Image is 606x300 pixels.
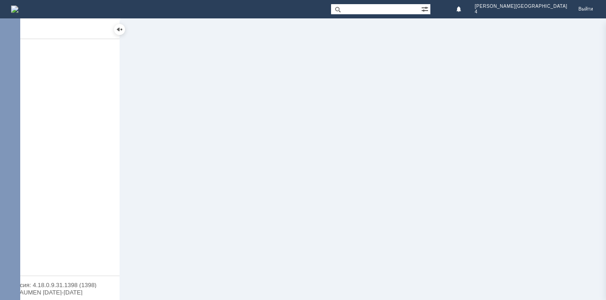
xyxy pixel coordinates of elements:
img: logo [11,6,18,13]
a: Перейти на домашнюю страницу [11,6,18,13]
span: Расширенный поиск [421,4,430,13]
span: [PERSON_NAME][GEOGRAPHIC_DATA] [475,4,567,9]
span: 4 [475,9,478,15]
div: Версия: 4.18.0.9.31.1398 (1398) [9,282,110,288]
div: Скрыть меню [114,24,125,35]
div: © NAUMEN [DATE]-[DATE] [9,289,110,295]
